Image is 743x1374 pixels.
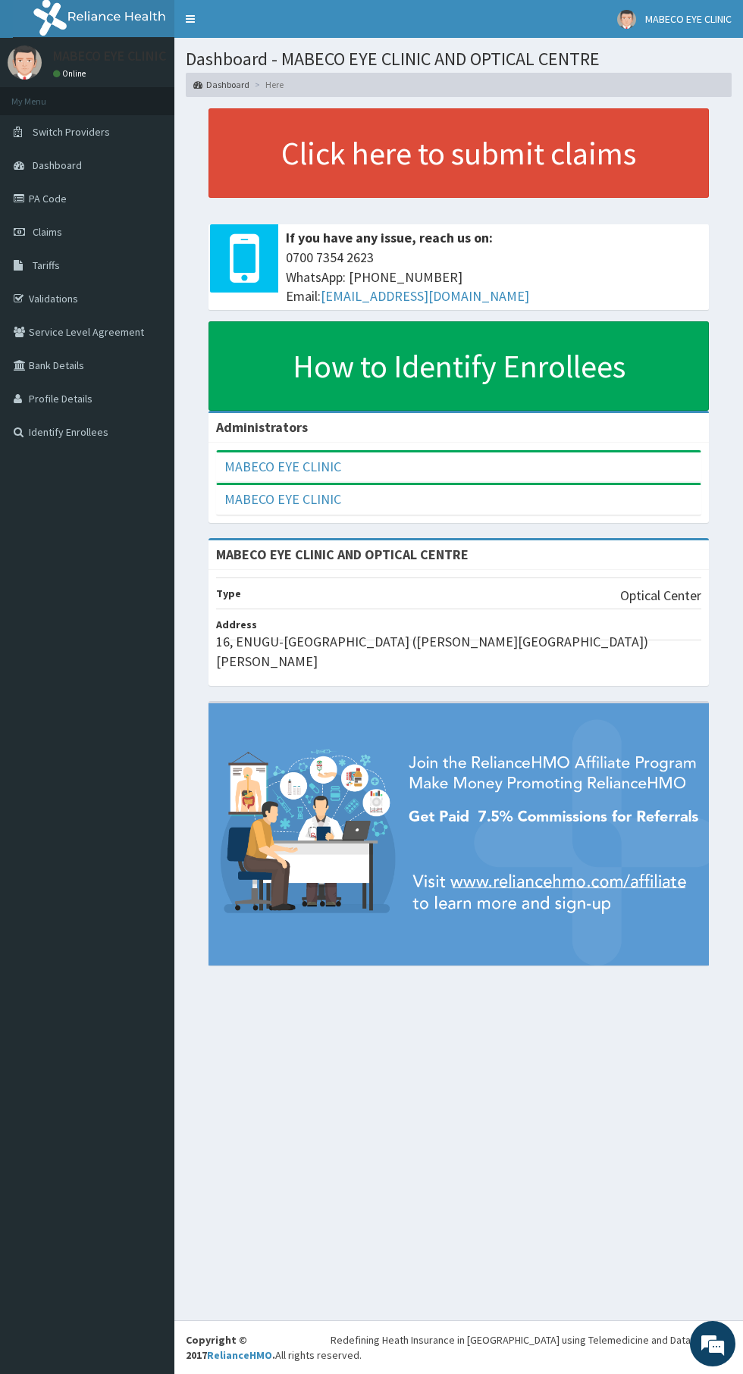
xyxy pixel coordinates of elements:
span: Dashboard [33,158,82,172]
span: MABECO EYE CLINIC [645,12,732,26]
b: Administrators [216,418,308,436]
a: Dashboard [193,78,249,91]
b: Address [216,618,257,631]
strong: Copyright © 2017 . [186,1333,275,1362]
img: User Image [617,10,636,29]
img: User Image [8,45,42,80]
img: provider-team-banner.png [208,703,709,965]
div: Redefining Heath Insurance in [GEOGRAPHIC_DATA] using Telemedicine and Data Science! [331,1332,732,1347]
b: Type [216,587,241,600]
span: Switch Providers [33,125,110,139]
a: [EMAIL_ADDRESS][DOMAIN_NAME] [321,287,529,305]
a: MABECO EYE CLINIC [224,458,341,475]
strong: MABECO EYE CLINIC AND OPTICAL CENTRE [216,546,469,563]
footer: All rights reserved. [174,1320,743,1374]
span: Tariffs [33,258,60,272]
span: Claims [33,225,62,239]
a: How to Identify Enrollees [208,321,709,411]
a: Online [53,68,89,79]
a: Click here to submit claims [208,108,709,198]
a: MABECO EYE CLINIC [224,490,341,508]
a: RelianceHMO [207,1348,272,1362]
p: 16, ENUGU-[GEOGRAPHIC_DATA] ([PERSON_NAME][GEOGRAPHIC_DATA]) [PERSON_NAME] [216,632,701,671]
h1: Dashboard - MABECO EYE CLINIC AND OPTICAL CENTRE [186,49,732,69]
li: Here [251,78,284,91]
p: Optical Center [620,586,701,606]
b: If you have any issue, reach us on: [286,229,493,246]
p: MABECO EYE CLINIC [53,49,166,63]
span: 0700 7354 2623 WhatsApp: [PHONE_NUMBER] Email: [286,248,701,306]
